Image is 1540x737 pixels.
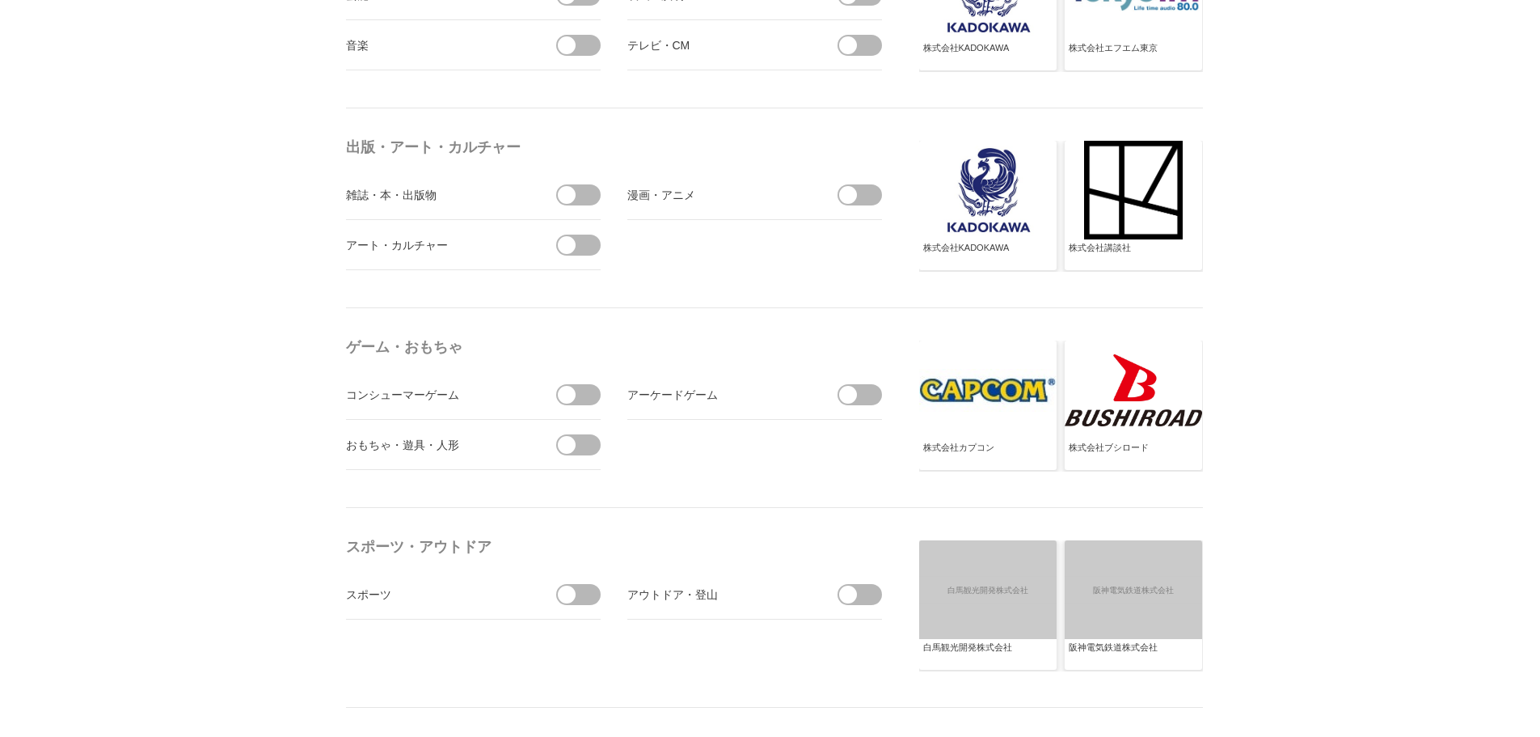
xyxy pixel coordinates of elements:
div: 株式会社KADOKAWA [923,242,1053,268]
div: 株式会社エフエム東京 [1069,42,1198,68]
div: 阪神電気鉄道株式会社 [1069,642,1198,667]
div: おもちゃ・遊具・人形 [346,434,528,455]
div: アウトドア・登山 [627,584,809,604]
div: 株式会社カプコン [923,442,1053,468]
div: スポーツ [346,584,528,604]
span: 阪神電気鉄道株式会社 [1062,577,1204,604]
div: 雑誌・本・出版物 [346,184,528,205]
div: アート・カルチャー [346,235,528,255]
span: 白馬観光開発株式会社 [917,577,1058,604]
div: コンシューマーゲーム [346,384,528,405]
div: 白馬観光開発株式会社 [923,642,1053,667]
h4: スポーツ・アウトドア [346,532,888,561]
div: 株式会社ブシロード [1069,442,1198,468]
div: 株式会社KADOKAWA [923,42,1053,68]
div: テレビ・CM [627,35,809,55]
div: アーケードゲーム [627,384,809,405]
div: 漫画・アニメ [627,184,809,205]
div: 株式会社講談社 [1069,242,1198,268]
h4: 出版・アート・カルチャー [346,133,888,162]
div: 音楽 [346,35,528,55]
h4: ゲーム・おもちゃ [346,332,888,362]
